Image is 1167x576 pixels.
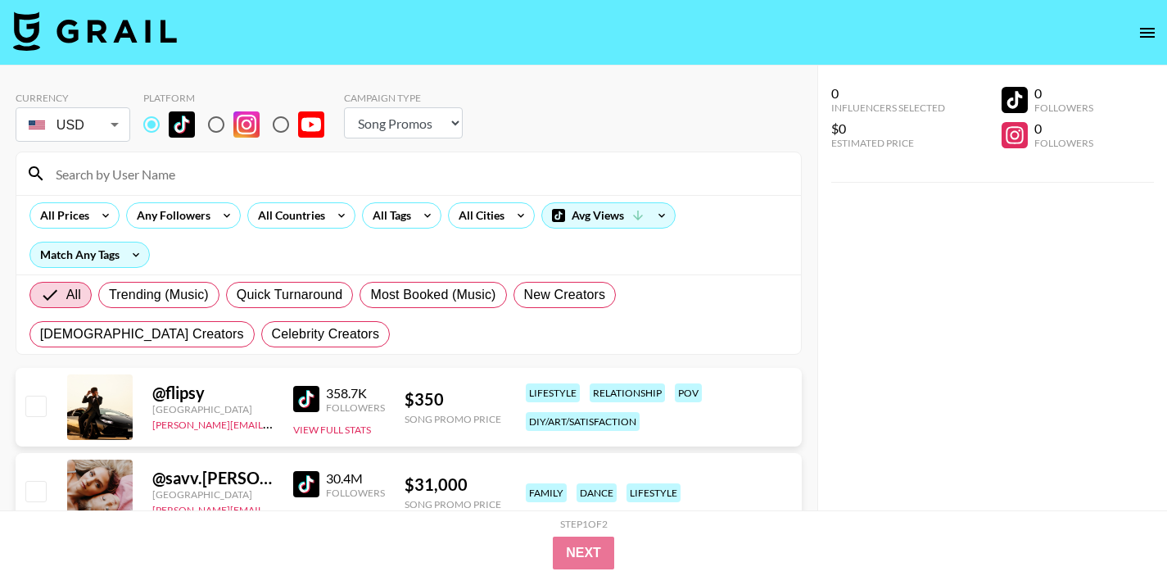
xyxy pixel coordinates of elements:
div: Song Promo Price [405,413,501,425]
div: Followers [326,401,385,414]
div: $ 31,000 [405,474,501,495]
button: Next [553,537,614,569]
div: Match Any Tags [30,243,149,267]
div: 30.4M [326,470,385,487]
span: [DEMOGRAPHIC_DATA] Creators [40,324,244,344]
div: $0 [831,120,945,137]
img: YouTube [298,111,324,138]
div: @ flipsy [152,383,274,403]
div: Followers [326,487,385,499]
button: View Full Stats [293,509,371,521]
div: [GEOGRAPHIC_DATA] [152,403,274,415]
img: TikTok [293,471,319,497]
span: All [66,285,81,305]
span: Most Booked (Music) [370,285,495,305]
input: Search by User Name [46,161,791,187]
div: $ 350 [405,389,501,410]
div: 358.7K [326,385,385,401]
div: Avg Views [542,203,675,228]
div: pov [675,383,702,402]
div: lifestyle [626,483,681,502]
div: All Prices [30,203,93,228]
div: Any Followers [127,203,214,228]
a: [PERSON_NAME][EMAIL_ADDRESS][DOMAIN_NAME] [152,415,395,431]
div: [GEOGRAPHIC_DATA] [152,488,274,501]
div: Platform [143,92,337,104]
span: Trending (Music) [109,285,209,305]
div: Followers [1034,102,1093,114]
span: Celebrity Creators [272,324,380,344]
div: Song Promo Price [405,498,501,510]
img: TikTok [293,386,319,412]
div: All Tags [363,203,414,228]
div: 0 [1034,120,1093,137]
span: Quick Turnaround [237,285,343,305]
span: New Creators [524,285,606,305]
div: Campaign Type [344,92,463,104]
div: 0 [831,85,945,102]
div: 0 [1034,85,1093,102]
div: Influencers Selected [831,102,945,114]
div: family [526,483,567,502]
img: Grail Talent [13,11,177,51]
div: USD [19,111,127,139]
div: Estimated Price [831,137,945,149]
div: relationship [590,383,665,402]
div: Currency [16,92,130,104]
div: dance [577,483,617,502]
div: Followers [1034,137,1093,149]
div: Step 1 of 2 [560,518,608,530]
img: Instagram [233,111,260,138]
div: All Cities [449,203,508,228]
button: open drawer [1131,16,1164,49]
button: View Full Stats [293,424,371,436]
div: lifestyle [526,383,580,402]
div: All Countries [248,203,328,228]
div: diy/art/satisfaction [526,412,640,431]
div: @ savv.[PERSON_NAME] [152,468,274,488]
a: [PERSON_NAME][EMAIL_ADDRESS][DOMAIN_NAME] [152,501,395,516]
img: TikTok [169,111,195,138]
iframe: Drift Widget Chat Controller [1085,494,1147,556]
